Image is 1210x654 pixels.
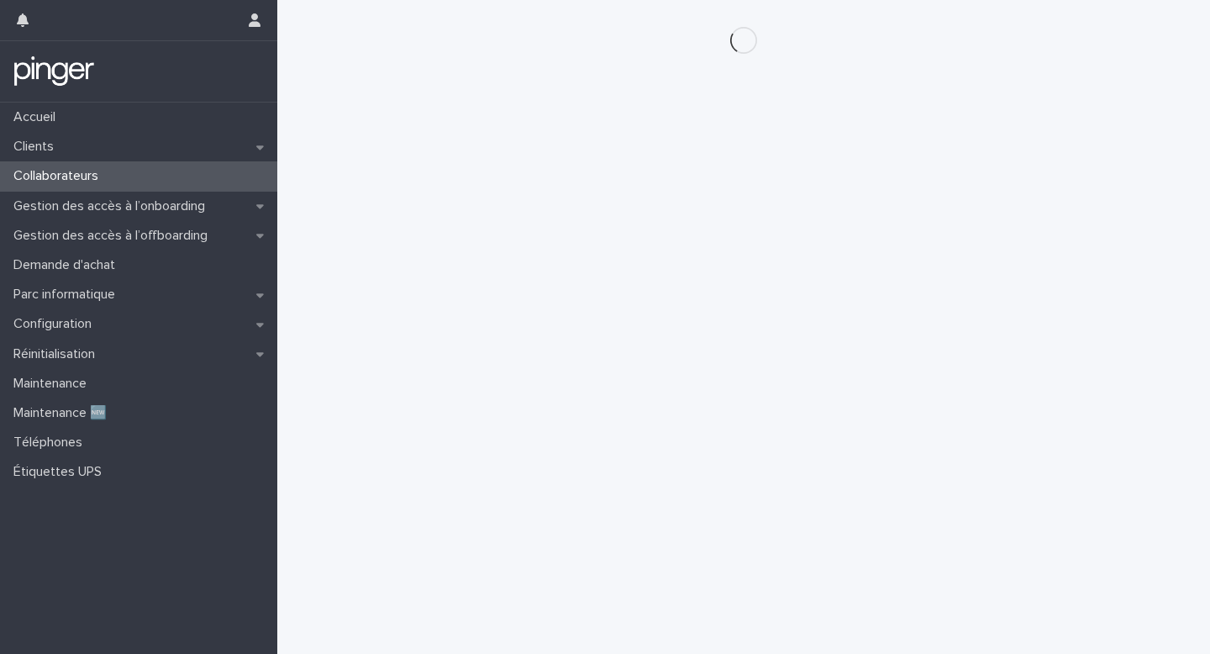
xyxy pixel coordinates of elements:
[7,257,129,273] p: Demande d'achat
[7,109,69,125] p: Accueil
[7,405,120,421] p: Maintenance 🆕
[7,168,112,184] p: Collaborateurs
[7,376,100,392] p: Maintenance
[7,435,96,451] p: Téléphones
[7,346,108,362] p: Réinitialisation
[7,198,218,214] p: Gestion des accès à l’onboarding
[7,287,129,303] p: Parc informatique
[13,55,95,88] img: mTgBEunGTSyRkCgitkcU
[7,316,105,332] p: Configuration
[7,464,115,480] p: Étiquettes UPS
[7,228,221,244] p: Gestion des accès à l’offboarding
[7,139,67,155] p: Clients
